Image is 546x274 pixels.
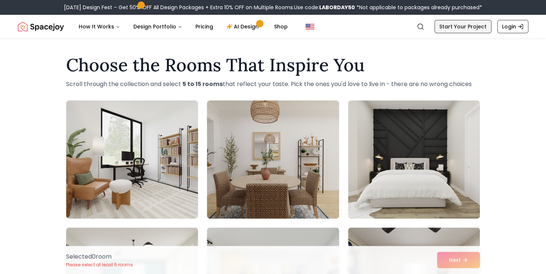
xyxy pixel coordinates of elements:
[18,19,64,34] img: Spacejoy Logo
[190,19,219,34] a: Pricing
[64,4,482,11] div: [DATE] Design Fest – Get 50% OFF All Design Packages + Extra 10% OFF on Multiple Rooms.
[497,20,528,33] a: Login
[66,100,198,219] img: Room room-1
[319,4,355,11] b: LABORDAY50
[306,22,314,31] img: United States
[294,4,355,11] span: Use code:
[66,252,133,261] p: Selected 0 room
[66,56,480,74] h1: Choose the Rooms That Inspire You
[127,19,188,34] button: Design Portfolio
[348,100,480,219] img: Room room-3
[66,262,133,268] p: Please select at least 5 rooms
[434,20,491,33] a: Start Your Project
[268,19,294,34] a: Shop
[221,19,267,34] a: AI Design
[66,80,480,89] p: Scroll through the collection and select that reflect your taste. Pick the ones you'd love to liv...
[18,15,528,38] nav: Global
[207,100,339,219] img: Room room-2
[182,80,223,88] strong: 5 to 15 rooms
[73,19,126,34] button: How It Works
[73,19,294,34] nav: Main
[18,19,64,34] a: Spacejoy
[355,4,482,11] span: *Not applicable to packages already purchased*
